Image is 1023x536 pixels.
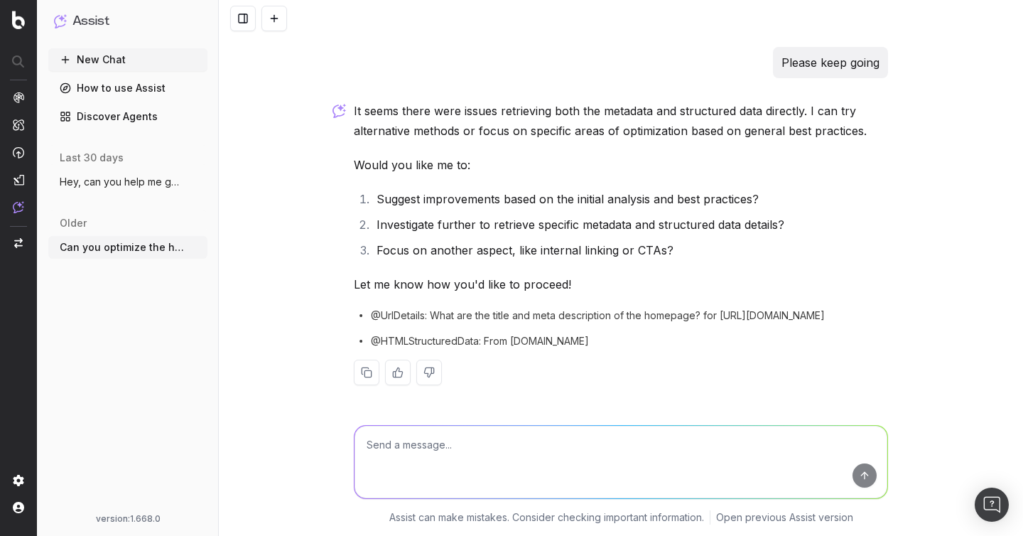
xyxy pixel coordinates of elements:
[48,236,207,259] button: Can you optimize the homepage?
[12,11,25,29] img: Botify logo
[372,189,888,209] li: Suggest improvements based on the initial analysis and best practices?
[60,216,87,230] span: older
[13,146,24,159] img: Activation
[72,11,109,31] h1: Assist
[48,171,207,193] button: Hey, can you help me get the CSS selecto
[54,11,202,31] button: Assist
[60,175,185,189] span: Hey, can you help me get the CSS selecto
[13,92,24,103] img: Analytics
[716,510,853,525] a: Open previous Assist version
[13,119,24,131] img: Intelligence
[372,240,888,260] li: Focus on another aspect, like internal linking or CTAs?
[389,510,704,525] p: Assist can make mistakes. Consider checking important information.
[781,53,879,73] p: Please keep going
[54,513,202,525] div: version: 1.668.0
[13,174,24,186] img: Studio
[354,155,888,175] p: Would you like me to:
[354,274,888,294] p: Let me know how you'd like to proceed!
[372,215,888,235] li: Investigate further to retrieve specific metadata and structured data details?
[371,334,589,348] span: @HTMLStructuredData: From [DOMAIN_NAME]
[54,14,67,28] img: Assist
[48,105,207,128] a: Discover Agents
[13,502,24,513] img: My account
[975,488,1009,522] div: Open Intercom Messenger
[332,104,346,118] img: Botify assist logo
[13,201,24,213] img: Assist
[48,48,207,71] button: New Chat
[60,151,124,165] span: last 30 days
[13,475,24,486] img: Setting
[14,238,23,248] img: Switch project
[371,309,825,323] span: @UrlDetails: What are the title and meta description of the homepage? for [URL][DOMAIN_NAME]
[354,101,888,141] p: It seems there were issues retrieving both the metadata and structured data directly. I can try a...
[60,240,185,254] span: Can you optimize the homepage?
[48,77,207,100] a: How to use Assist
